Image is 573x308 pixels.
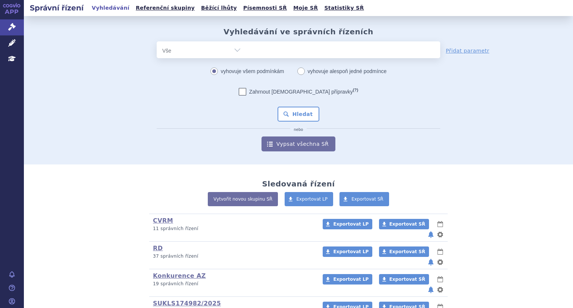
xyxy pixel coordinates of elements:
a: Exportovat SŘ [379,246,429,257]
h2: Správní řízení [24,3,90,13]
p: 37 správních řízení [153,253,313,260]
button: lhůty [436,247,444,256]
span: Exportovat SŘ [389,249,425,254]
button: notifikace [427,258,435,267]
a: Vypsat všechna SŘ [262,136,335,151]
a: Exportovat SŘ [339,192,389,206]
a: Exportovat SŘ [379,219,429,229]
a: Exportovat LP [323,246,372,257]
p: 11 správních řízení [153,226,313,232]
span: Exportovat LP [297,197,328,202]
a: Přidat parametr [446,47,489,54]
i: nebo [290,128,307,132]
a: Exportovat SŘ [379,274,429,285]
a: Moje SŘ [291,3,320,13]
a: CVRM [153,217,173,224]
a: Písemnosti SŘ [241,3,289,13]
abbr: (?) [353,88,358,92]
a: Konkurence AZ [153,272,206,279]
a: Exportovat LP [323,274,372,285]
span: Exportovat LP [333,249,369,254]
a: Exportovat LP [285,192,334,206]
a: Vyhledávání [90,3,132,13]
h2: Sledovaná řízení [262,179,335,188]
span: Exportovat SŘ [351,197,383,202]
button: nastavení [436,230,444,239]
a: RD [153,245,163,252]
button: nastavení [436,285,444,294]
button: Hledat [278,107,320,122]
button: nastavení [436,258,444,267]
span: Exportovat SŘ [389,221,425,227]
a: Statistiky SŘ [322,3,366,13]
h2: Vyhledávání ve správních řízeních [223,27,373,36]
p: 19 správních řízení [153,281,313,287]
label: vyhovuje všem podmínkám [210,66,284,77]
label: Zahrnout [DEMOGRAPHIC_DATA] přípravky [239,88,358,95]
button: lhůty [436,275,444,284]
a: Běžící lhůty [199,3,239,13]
a: SUKLS174982/2025 [153,300,221,307]
span: Exportovat LP [333,277,369,282]
label: vyhovuje alespoň jedné podmínce [297,66,387,77]
a: Exportovat LP [323,219,372,229]
button: notifikace [427,230,435,239]
a: Referenční skupiny [134,3,197,13]
a: Vytvořit novou skupinu SŘ [208,192,278,206]
span: Exportovat LP [333,221,369,227]
button: lhůty [436,220,444,229]
span: Exportovat SŘ [389,277,425,282]
button: notifikace [427,285,435,294]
